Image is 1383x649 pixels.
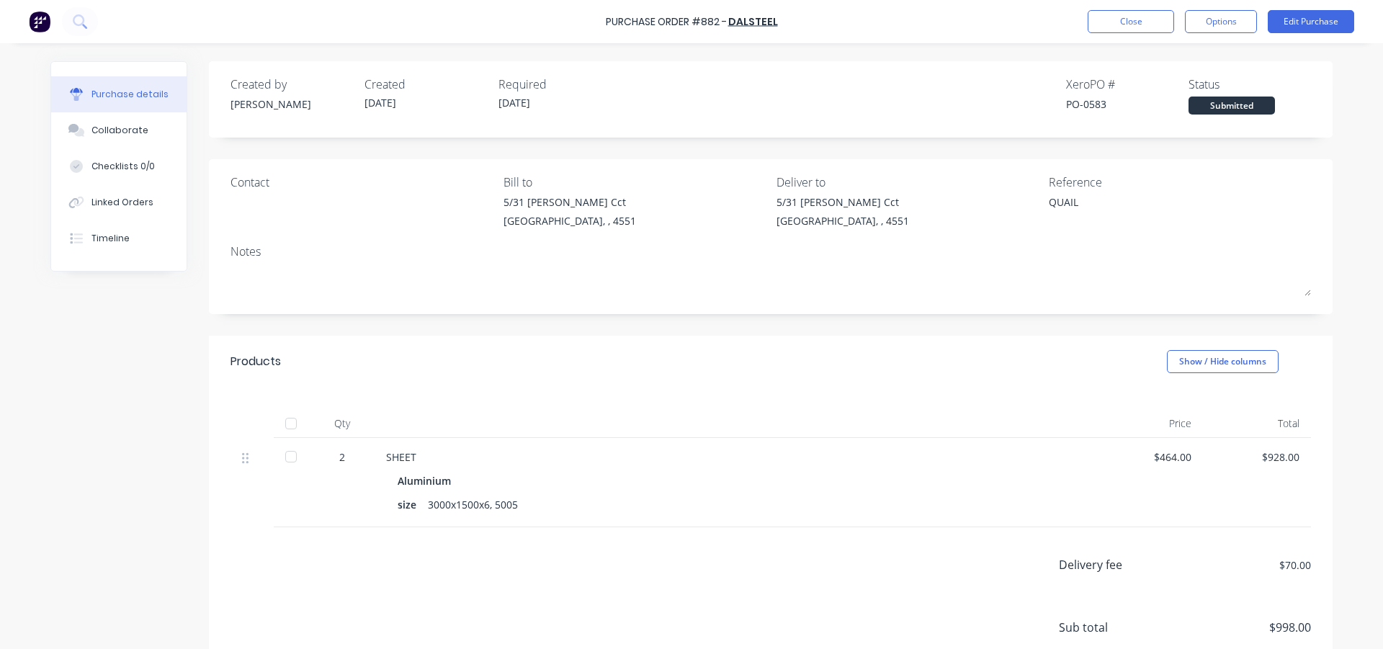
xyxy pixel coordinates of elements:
[1095,409,1203,438] div: Price
[503,213,636,228] div: [GEOGRAPHIC_DATA], , 4551
[1066,76,1189,93] div: Xero PO #
[1167,619,1311,636] span: $998.00
[51,148,187,184] button: Checklists 0/0
[503,194,636,210] div: 5/31 [PERSON_NAME] Cct
[1059,619,1167,636] span: Sub total
[230,353,281,370] div: Products
[503,174,766,191] div: Bill to
[1167,558,1311,573] div: $70.00
[230,174,493,191] div: Contact
[776,194,909,210] div: 5/31 [PERSON_NAME] Cct
[230,243,1311,260] div: Notes
[1106,449,1191,465] div: $464.00
[1066,97,1189,112] div: PO-0583
[1214,449,1299,465] div: $928.00
[91,196,153,209] div: Linked Orders
[1049,194,1229,227] textarea: QUAIL
[398,494,428,515] div: size
[776,174,1039,191] div: Deliver to
[776,213,909,228] div: [GEOGRAPHIC_DATA], , 4551
[364,76,487,93] div: Created
[1203,409,1311,438] div: Total
[91,232,130,245] div: Timeline
[1059,556,1167,573] div: Delivery fee
[310,409,375,438] div: Qty
[1189,97,1275,115] div: Submitted
[1185,10,1257,33] button: Options
[728,14,778,29] a: DalSteel
[230,97,353,112] div: [PERSON_NAME]
[1268,10,1354,33] button: Edit Purchase
[230,76,353,93] div: Created by
[51,220,187,256] button: Timeline
[91,124,148,137] div: Collaborate
[1189,76,1311,93] div: Status
[386,449,1083,465] div: SHEET
[1167,350,1279,373] button: Show / Hide columns
[91,160,155,173] div: Checklists 0/0
[428,494,518,515] div: 3000x1500x6, 5005
[1049,174,1311,191] div: Reference
[606,14,727,30] div: Purchase Order #882 -
[91,88,169,101] div: Purchase details
[398,470,457,491] div: Aluminium
[498,76,621,93] div: Required
[51,76,187,112] button: Purchase details
[29,11,50,32] img: Factory
[1088,10,1174,33] button: Close
[321,449,363,465] div: 2
[51,112,187,148] button: Collaborate
[51,184,187,220] button: Linked Orders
